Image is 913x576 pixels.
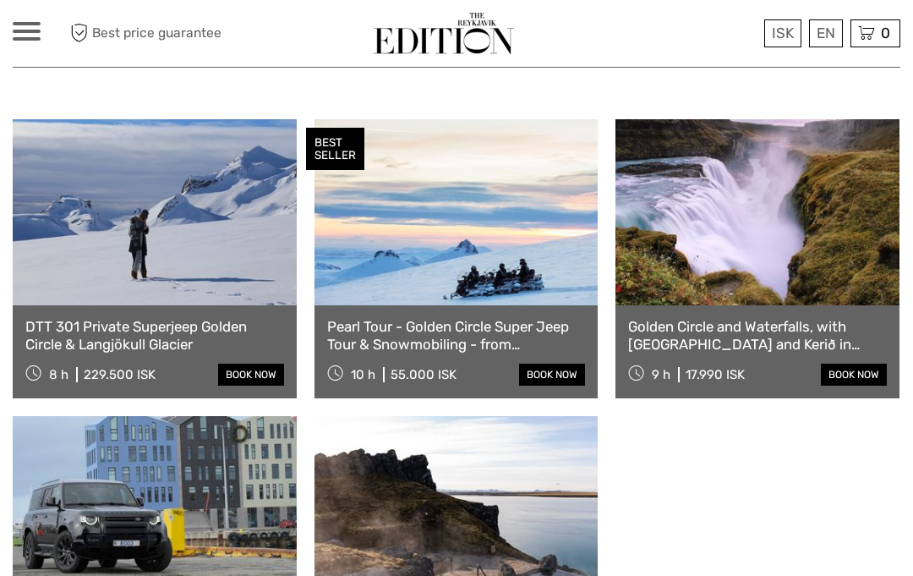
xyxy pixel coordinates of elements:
a: Golden Circle and Waterfalls, with [GEOGRAPHIC_DATA] and Kerið in small group [628,318,887,353]
span: 8 h [49,367,68,382]
div: 229.500 ISK [84,367,156,382]
button: Open LiveChat chat widget [194,26,215,47]
a: Pearl Tour - Golden Circle Super Jeep Tour & Snowmobiling - from [GEOGRAPHIC_DATA] [327,318,586,353]
span: ISK [772,25,794,41]
img: The Reykjavík Edition [374,13,514,54]
span: Best price guarantee [66,19,235,47]
a: book now [821,364,887,386]
span: 0 [878,25,893,41]
div: 55.000 ISK [391,367,456,382]
a: DTT 301 Private Superjeep Golden Circle & Langjökull Glacier [25,318,284,353]
span: 9 h [652,367,670,382]
a: book now [519,364,585,386]
span: 10 h [351,367,375,382]
div: EN [809,19,843,47]
p: We're away right now. Please check back later! [24,30,191,43]
div: 17.990 ISK [686,367,745,382]
a: book now [218,364,284,386]
div: BEST SELLER [306,128,364,170]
